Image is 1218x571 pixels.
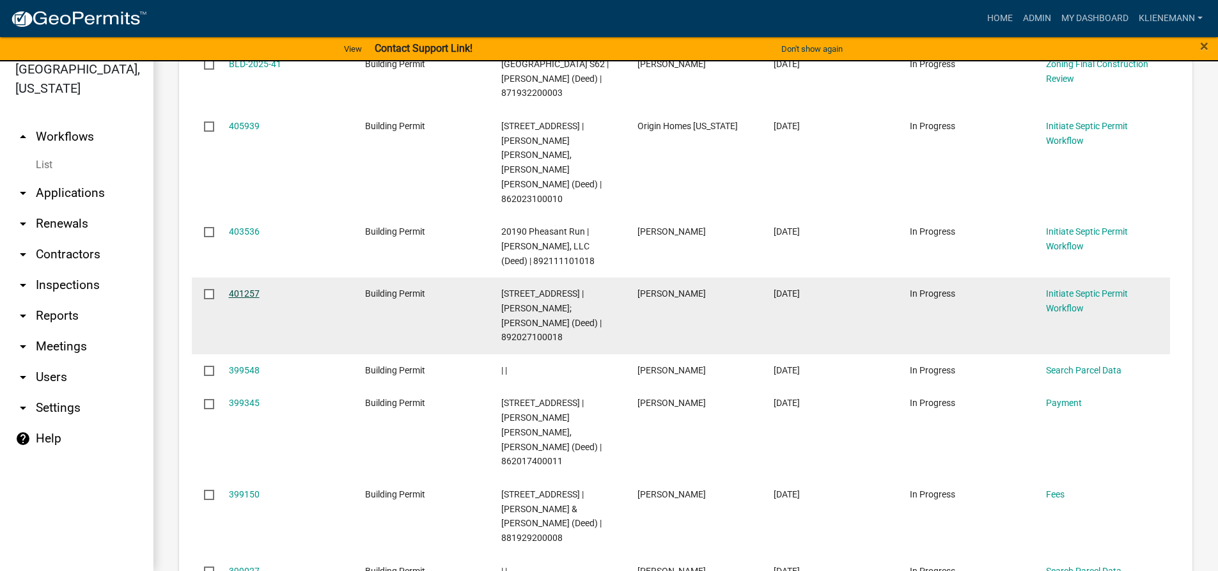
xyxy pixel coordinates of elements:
a: Initiate Septic Permit Workflow [1046,226,1128,251]
a: Admin [1018,6,1056,31]
span: 31230 RR AVE | Williams, Timothy Wayne Williams, Shana Marie (Deed) | 862023100010 [501,121,602,204]
span: Karisa Vaughn [637,489,706,499]
span: Building Permit [365,121,425,131]
button: Don't show again [776,38,848,59]
strong: Contact Support Link! [375,42,472,54]
a: 399345 [229,398,260,408]
i: arrow_drop_down [15,370,31,385]
span: Building Permit [365,288,425,299]
a: My Dashboard [1056,6,1134,31]
a: Fees [1046,489,1065,499]
span: | | [501,365,507,375]
a: 405939 [229,121,260,131]
a: Initiate Septic Permit Workflow [1046,288,1128,313]
span: Lori Kohart [637,59,706,69]
span: 27505 COUNTY HIGHWAY S62 | Lloyd, David A (Deed) | 871932200003 [501,59,609,98]
span: In Progress [910,398,955,408]
span: In Progress [910,288,955,299]
button: Close [1200,38,1208,54]
a: 401257 [229,288,260,299]
span: 04/07/2025 [774,288,800,299]
span: Building Permit [365,226,425,237]
span: 20190 Pheasant Run | Simon Peter, LLC (Deed) | 892111101018 [501,226,595,266]
a: klienemann [1134,6,1208,31]
i: arrow_drop_down [15,339,31,354]
i: arrow_drop_up [15,129,31,145]
span: 04/03/2025 [774,365,800,375]
span: 04/02/2025 [774,489,800,499]
span: In Progress [910,489,955,499]
span: 20519 UU AVE | Vaughn, Anthony A. & Karisa (Deed) | 881929200008 [501,489,602,543]
span: In Progress [910,121,955,131]
a: 399150 [229,489,260,499]
span: Origin Homes Iowa [637,121,738,131]
a: BLD-2025-41 [229,59,281,69]
span: Lori Kohart [637,398,706,408]
span: Building Permit [365,489,425,499]
span: Building Permit [365,365,425,375]
i: arrow_drop_down [15,247,31,262]
i: arrow_drop_down [15,308,31,324]
i: help [15,431,31,446]
a: View [339,38,367,59]
span: In Progress [910,365,955,375]
span: 04/21/2025 [774,59,800,69]
span: Lori Kohart [637,226,706,237]
span: 04/10/2025 [774,226,800,237]
a: Initiate Septic Permit Workflow [1046,121,1128,146]
a: Zoning Final Construction Review [1046,59,1148,84]
i: arrow_drop_down [15,185,31,201]
span: Lori Kohart [637,288,706,299]
span: Building Permit [365,398,425,408]
a: Home [982,6,1018,31]
a: 403536 [229,226,260,237]
i: arrow_drop_down [15,216,31,231]
i: arrow_drop_down [15,400,31,416]
span: Karisa Vaughn [637,365,706,375]
a: 399548 [229,365,260,375]
a: Payment [1046,398,1082,408]
a: Search Parcel Data [1046,365,1121,375]
span: 25648 310TH ST | Geisler, Matthew Michael Geisler, Jamie Rae (Deed) | 862017400011 [501,398,602,466]
span: In Progress [910,226,955,237]
i: arrow_drop_down [15,278,31,293]
span: 14212 OO AVE AVE | Casper, Kyle M; Casper, Julie S (Deed) | 892027100018 [501,288,602,342]
span: Building Permit [365,59,425,69]
span: 04/02/2025 [774,398,800,408]
span: In Progress [910,59,955,69]
span: × [1200,37,1208,55]
span: 04/15/2025 [774,121,800,131]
